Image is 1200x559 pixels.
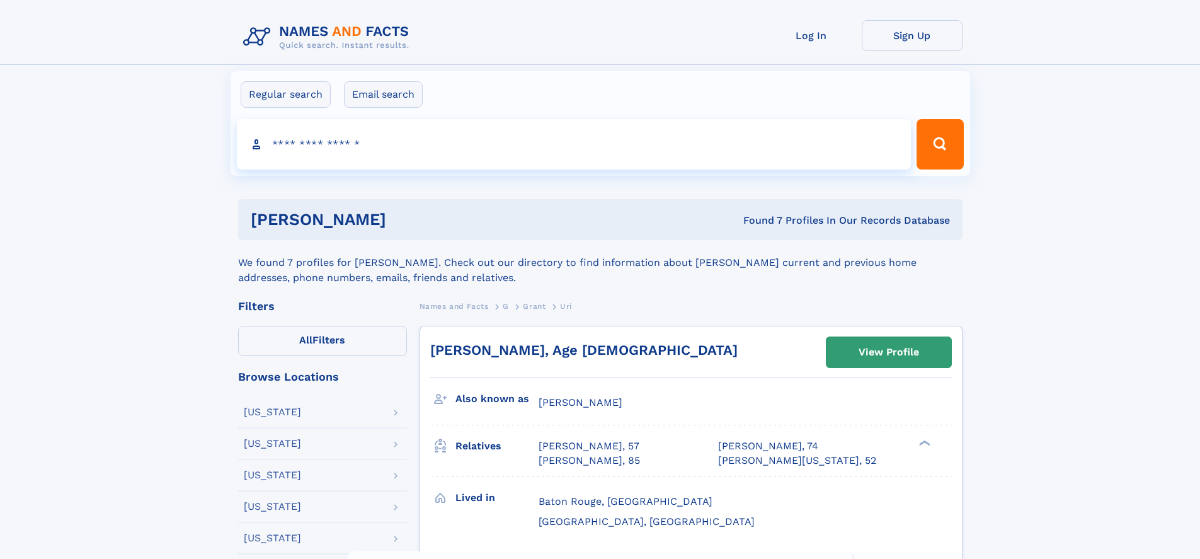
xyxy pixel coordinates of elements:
div: Found 7 Profiles In Our Records Database [564,214,950,228]
a: [PERSON_NAME], 57 [539,439,639,453]
span: [GEOGRAPHIC_DATA], [GEOGRAPHIC_DATA] [539,516,755,527]
a: Sign Up [862,20,963,51]
a: Log In [761,20,862,51]
span: Grant [523,302,546,311]
div: [US_STATE] [244,533,301,543]
div: [US_STATE] [244,407,301,417]
div: [US_STATE] [244,470,301,480]
img: Logo Names and Facts [238,20,420,54]
div: [US_STATE] [244,502,301,512]
span: All [299,334,312,346]
div: Filters [238,301,407,312]
h3: Lived in [455,487,539,509]
div: Browse Locations [238,371,407,383]
input: search input [237,119,911,170]
div: We found 7 profiles for [PERSON_NAME]. Check out our directory to find information about [PERSON_... [238,240,963,285]
a: Grant [523,298,546,314]
button: Search Button [917,119,963,170]
span: Baton Rouge, [GEOGRAPHIC_DATA] [539,495,712,507]
div: View Profile [859,338,919,367]
h3: Also known as [455,388,539,410]
span: Uri [560,302,572,311]
a: [PERSON_NAME], 74 [718,439,818,453]
label: Filters [238,326,407,356]
h3: Relatives [455,435,539,457]
h1: [PERSON_NAME] [251,212,565,228]
a: Names and Facts [420,298,489,314]
label: Regular search [241,81,331,108]
label: Email search [344,81,423,108]
a: [PERSON_NAME], Age [DEMOGRAPHIC_DATA] [430,342,738,358]
a: G [503,298,509,314]
a: [PERSON_NAME], 85 [539,454,640,468]
div: ❯ [916,439,931,447]
div: [US_STATE] [244,439,301,449]
a: [PERSON_NAME][US_STATE], 52 [718,454,876,468]
span: G [503,302,509,311]
span: [PERSON_NAME] [539,396,622,408]
a: View Profile [826,337,951,367]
